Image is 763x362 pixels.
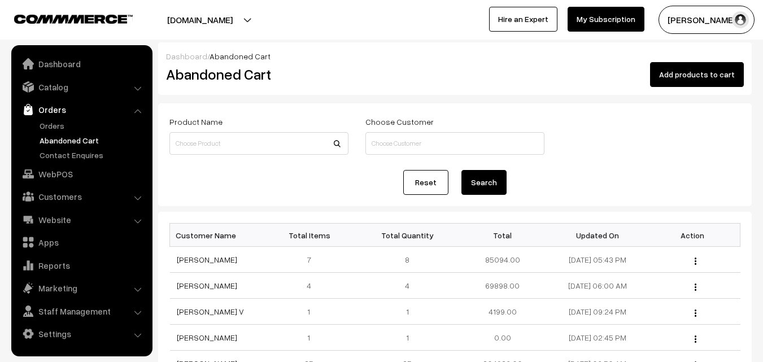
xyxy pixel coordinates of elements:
td: 1 [360,299,455,325]
a: Abandoned Cart [37,134,149,146]
td: 4 [360,273,455,299]
a: Orders [14,99,149,120]
td: 1 [265,299,360,325]
a: Apps [14,232,149,252]
a: Marketing [14,278,149,298]
button: Add products to cart [650,62,744,87]
th: Action [645,224,740,247]
div: / [166,50,744,62]
input: Choose Product [169,132,348,155]
a: Dashboard [166,51,207,61]
input: Choose Customer [365,132,544,155]
a: Customers [14,186,149,207]
img: Menu [695,335,696,343]
td: 4199.00 [455,299,550,325]
label: Product Name [169,116,223,128]
button: [DOMAIN_NAME] [128,6,272,34]
a: WebPOS [14,164,149,184]
a: Website [14,210,149,230]
a: Catalog [14,77,149,97]
td: [DATE] 05:43 PM [550,247,645,273]
button: [PERSON_NAME] [659,6,755,34]
img: Menu [695,284,696,291]
a: [PERSON_NAME] [177,333,237,342]
a: Reports [14,255,149,276]
a: COMMMERCE [14,11,113,25]
td: [DATE] 02:45 PM [550,325,645,351]
a: Staff Management [14,301,149,321]
a: [PERSON_NAME] V [177,307,244,316]
td: 4 [265,273,360,299]
td: 85094.00 [455,247,550,273]
a: Hire an Expert [489,7,557,32]
a: [PERSON_NAME] [177,255,237,264]
td: 69898.00 [455,273,550,299]
a: Contact Enquires [37,149,149,161]
img: Menu [695,258,696,265]
th: Updated On [550,224,645,247]
img: COMMMERCE [14,15,133,23]
td: [DATE] 06:00 AM [550,273,645,299]
img: Menu [695,309,696,317]
th: Total Items [265,224,360,247]
td: 1 [360,325,455,351]
td: 8 [360,247,455,273]
label: Choose Customer [365,116,434,128]
a: Orders [37,120,149,132]
th: Customer Name [170,224,265,247]
img: user [732,11,749,28]
a: Settings [14,324,149,344]
td: 0.00 [455,325,550,351]
a: Dashboard [14,54,149,74]
button: Search [461,170,507,195]
td: [DATE] 09:24 PM [550,299,645,325]
td: 1 [265,325,360,351]
span: Abandoned Cart [210,51,271,61]
h2: Abandoned Cart [166,66,347,83]
a: My Subscription [568,7,644,32]
th: Total [455,224,550,247]
th: Total Quantity [360,224,455,247]
a: [PERSON_NAME] [177,281,237,290]
td: 7 [265,247,360,273]
a: Reset [403,170,448,195]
